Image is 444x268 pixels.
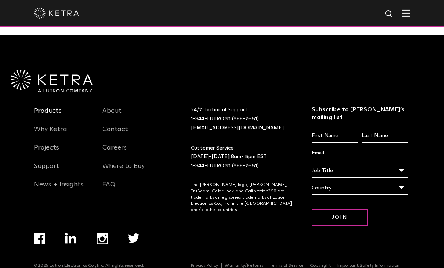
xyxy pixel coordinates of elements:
a: News + Insights [34,180,84,198]
a: Copyright [307,263,334,268]
p: The [PERSON_NAME] logo, [PERSON_NAME], TruBeam, Color Lock, and Calibration360 are trademarks or ... [191,182,293,213]
input: First Name [312,129,358,143]
img: twitter [128,233,140,243]
img: linkedin [65,233,77,244]
input: Email [312,146,408,160]
a: [EMAIL_ADDRESS][DOMAIN_NAME] [191,125,284,130]
input: Join [312,209,368,226]
img: instagram [97,233,108,244]
img: search icon [385,9,394,19]
a: Important Safety Information [334,263,403,268]
h3: Subscribe to [PERSON_NAME]’s mailing list [312,106,408,121]
a: About [102,107,122,124]
a: Terms of Service [266,263,307,268]
div: Navigation Menu [102,106,160,198]
a: Support [34,162,59,179]
img: facebook [34,233,45,244]
a: Careers [102,144,127,161]
a: Warranty/Returns [222,263,266,268]
a: Privacy Policy [188,263,222,268]
p: Customer Service: [DATE]-[DATE] 8am- 5pm EST [191,144,293,171]
a: 1-844-LUTRON1 (588-7661) [191,116,259,121]
a: 1-844-LUTRON1 (588-7661) [191,163,259,168]
div: Navigation Menu [34,106,91,198]
a: Projects [34,144,59,161]
a: Why Ketra [34,125,67,142]
input: Last Name [362,129,408,143]
a: Products [34,107,62,124]
div: Country [312,181,408,195]
a: Where to Buy [102,162,145,179]
p: 24/7 Technical Support: [191,106,293,132]
img: Hamburger%20Nav.svg [402,9,410,17]
a: Contact [102,125,128,142]
div: Navigation Menu [34,233,159,263]
div: Job Title [312,164,408,178]
a: FAQ [102,180,116,198]
img: Ketra-aLutronCo_White_RGB [11,70,93,93]
img: ketra-logo-2019-white [34,8,79,19]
